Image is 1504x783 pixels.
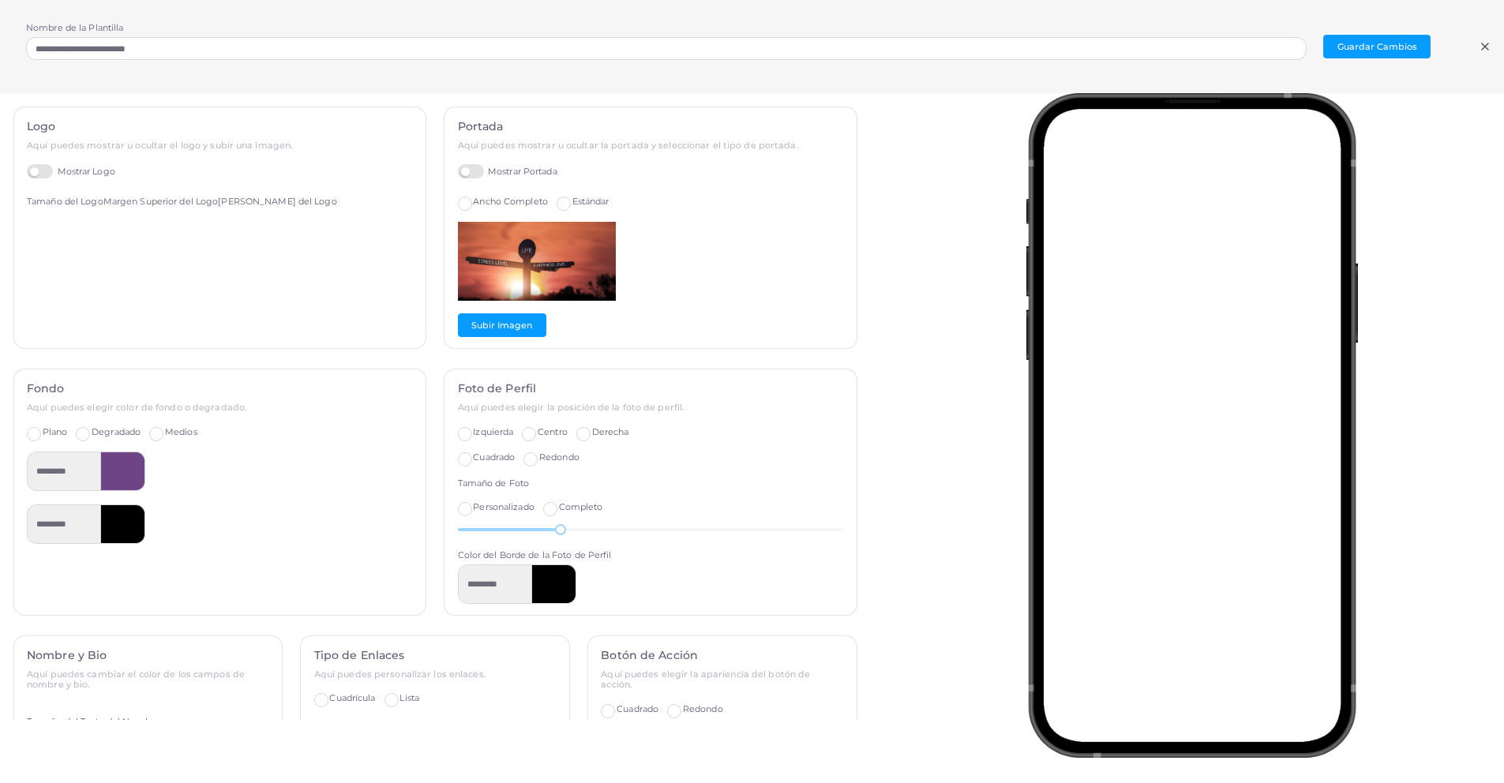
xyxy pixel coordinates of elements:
[165,426,197,437] span: Medios
[314,718,429,731] label: Color del Texto de Enlaces
[458,313,546,337] button: Subir Imagen
[218,196,336,208] label: [PERSON_NAME] del Logo
[572,196,609,207] span: Estándar
[458,140,844,151] h6: Aquí puedes mostrar u ocultar la portada y seleccionar el tipo de portada.
[458,403,844,413] h6: Aquí puedes elegir la posición de la foto de perfil.
[617,703,658,714] span: Cuadrado
[559,501,603,512] span: Completo
[458,120,844,133] h4: Portada
[92,426,141,437] span: Degradado
[538,426,568,437] span: Centro
[26,22,123,35] label: Nombre de la Plantilla
[473,426,513,437] span: Izquierda
[399,692,419,703] span: Lista
[27,669,269,690] h6: Aquí puedes cambiar el color de los campos de nombre y bio.
[683,703,723,714] span: Redondo
[601,649,843,662] h4: Botón de Acción
[458,478,530,490] label: Tamaño de Foto
[27,140,413,151] h6: Aquí puedes mostrar u ocultar el logo y subir una imagen.
[601,669,843,690] h6: Aquí puedes elegir la apariencia del botón de acción.
[43,426,68,437] span: Plano
[458,382,844,395] h4: Foto de Perfil
[27,403,413,413] h6: Aquí puedes elegir color de fondo o degradado.
[27,120,413,133] h4: Logo
[473,501,534,512] span: Personalizado
[27,716,159,729] label: Tamaño del Texto del Nombre
[458,222,616,301] img: Logo
[314,649,557,662] h4: Tipo de Enlaces
[473,196,548,207] span: Ancho Completo
[458,549,612,562] label: Color del Borde de la Foto de Perfil
[27,196,103,208] label: Tamaño del Logo
[329,692,375,703] span: Cuadrícula
[314,669,557,680] h6: Aquí puedes personalizar los enlaces.
[473,451,515,463] span: Cuadrado
[27,382,413,395] h4: Fondo
[1323,35,1431,58] button: Guardar Cambios
[27,164,115,179] label: Mostrar Logo
[592,426,629,437] span: Derecha
[27,649,269,662] h4: Nombre y Bio
[539,451,579,463] span: Redondo
[458,164,557,179] label: Mostrar Portada
[103,196,219,208] label: Margen Superior del Logo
